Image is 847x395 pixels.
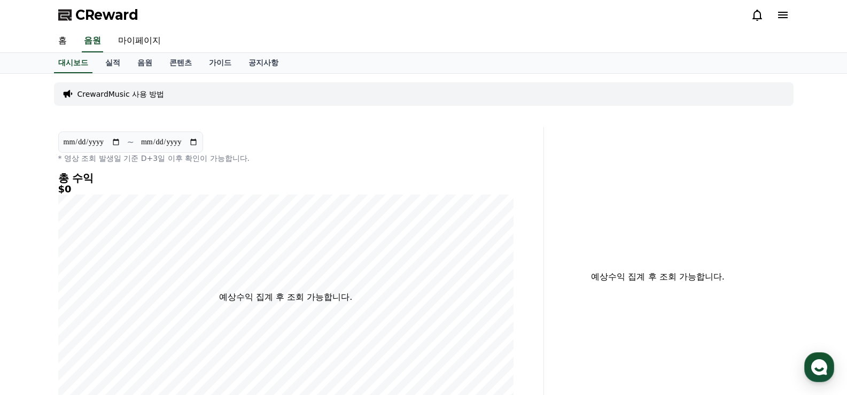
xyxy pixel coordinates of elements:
a: 설정 [138,306,205,333]
a: 음원 [129,53,161,73]
a: CrewardMusic 사용 방법 [77,89,165,99]
a: 마이페이지 [110,30,169,52]
a: 공지사항 [240,53,287,73]
a: CReward [58,6,138,24]
a: 홈 [50,30,75,52]
h4: 총 수익 [58,172,514,184]
a: 실적 [97,53,129,73]
span: 홈 [34,322,40,331]
p: * 영상 조회 발생일 기준 D+3일 이후 확인이 가능합니다. [58,153,514,164]
h5: $0 [58,184,514,195]
p: 예상수익 집계 후 조회 가능합니다. [553,270,764,283]
p: 예상수익 집계 후 조회 가능합니다. [219,291,352,304]
a: 콘텐츠 [161,53,200,73]
a: 대화 [71,306,138,333]
a: 홈 [3,306,71,333]
span: 대화 [98,323,111,331]
p: ~ [127,136,134,149]
a: 대시보드 [54,53,92,73]
a: 음원 [82,30,103,52]
a: 가이드 [200,53,240,73]
span: 설정 [165,322,178,331]
span: CReward [75,6,138,24]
